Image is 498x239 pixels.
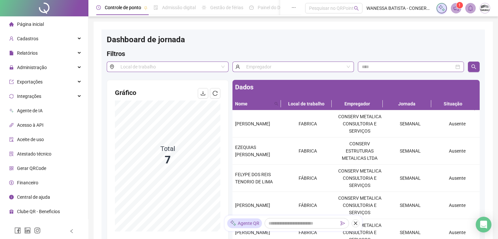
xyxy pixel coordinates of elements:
[471,64,476,69] span: search
[17,36,38,41] span: Cadastros
[17,79,43,84] span: Exportações
[341,221,345,226] span: send
[9,80,14,84] span: export
[202,5,206,10] span: sun
[480,3,490,13] img: 17951
[9,51,14,55] span: file
[17,151,51,156] span: Atestado técnico
[281,98,332,110] th: Local de trabalho
[282,192,334,219] td: FÁBRICA
[96,5,101,10] span: clock-circle
[438,5,445,12] img: sparkle-icon.fc2bf0ac1784a2077858766a79e2daf3.svg
[383,98,431,110] th: Jornada
[9,195,14,199] span: info-circle
[17,22,44,27] span: Página inicial
[9,166,14,171] span: qrcode
[274,102,278,106] span: search
[458,3,461,8] span: 1
[105,5,141,10] span: Controle de ponto
[235,145,270,157] span: EZEQUIAS [PERSON_NAME]
[235,121,270,126] span: [PERSON_NAME]
[235,83,253,91] span: Dados
[17,209,60,214] span: Clube QR - Beneficios
[9,137,14,142] span: audit
[435,165,480,192] td: Ausente
[34,227,41,234] span: instagram
[431,98,475,110] th: Situação
[17,166,46,171] span: Gerar QRCode
[9,22,14,27] span: home
[453,5,459,11] span: notification
[334,192,386,219] td: CONSERV METALICA CONSULTORIA E SERVIÇOS
[9,152,14,156] span: solution
[17,50,38,56] span: Relatórios
[332,98,382,110] th: Empregador
[235,230,270,235] span: [PERSON_NAME]
[334,110,386,138] td: CONSERV METALICA CONSULTORIA E SERVIÇOS
[107,50,125,58] span: Filtros
[353,221,358,226] span: close
[107,62,117,72] span: environment
[144,6,148,10] span: pushpin
[9,94,14,99] span: sync
[115,89,136,97] span: Gráfico
[210,5,243,10] span: Gestão de férias
[435,192,480,219] td: Ausente
[162,5,196,10] span: Admissão digital
[386,192,435,219] td: SEMANAL
[354,6,359,11] span: search
[212,91,218,96] span: reload
[9,209,14,214] span: gift
[17,94,41,99] span: Integrações
[235,172,273,184] span: FELYPE DOS REIS TENORIO DE LIMA
[227,218,262,228] div: Agente QR
[249,5,254,10] span: dashboard
[282,165,334,192] td: FÁBRICA
[334,138,386,165] td: CONSERV ESTRUTURAS METALICAS LTDA
[14,227,21,234] span: facebook
[291,5,296,10] span: ellipsis
[282,138,334,165] td: FABRICA
[9,65,14,70] span: lock
[435,138,480,165] td: Ausente
[386,165,435,192] td: SEMANAL
[235,203,270,208] span: [PERSON_NAME]
[282,110,334,138] td: FABRICA
[9,36,14,41] span: user-add
[107,35,185,44] span: Dashboard de jornada
[386,110,435,138] td: SEMANAL
[232,62,243,72] span: user
[334,165,386,192] td: CONSERV METALICA CONSULTORIA E SERVIÇOS
[230,220,236,227] img: sparkle-icon.fc2bf0ac1784a2077858766a79e2daf3.svg
[154,5,158,10] span: file-done
[17,122,44,128] span: Acesso à API
[476,217,491,232] div: Open Intercom Messenger
[69,229,74,233] span: left
[9,123,14,127] span: api
[456,2,463,9] sup: 1
[200,91,206,96] span: download
[258,5,283,10] span: Painel do DP
[17,180,38,185] span: Financeiro
[468,5,473,11] span: bell
[235,100,272,107] span: Nome
[17,108,43,113] span: Agente de IA
[366,5,433,12] span: WANESSA BATISTA - CONSERV METALICA ENGENHARIA LTDA
[9,180,14,185] span: dollar
[17,65,47,70] span: Administração
[386,138,435,165] td: SEMANAL
[17,194,50,200] span: Central de ajuda
[24,227,31,234] span: linkedin
[273,99,280,109] span: search
[17,137,44,142] span: Aceite de uso
[435,110,480,138] td: Ausente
